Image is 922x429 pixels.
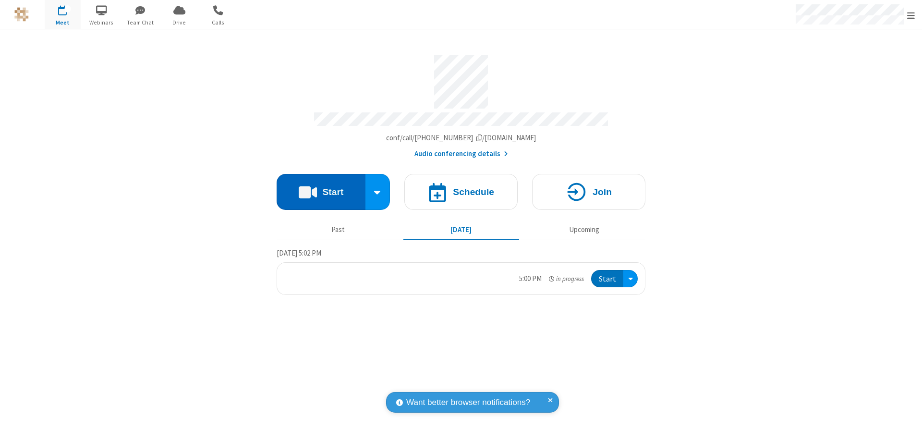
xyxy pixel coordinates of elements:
[280,221,396,239] button: Past
[365,174,390,210] div: Start conference options
[549,274,584,283] em: in progress
[591,270,623,288] button: Start
[593,187,612,196] h4: Join
[386,133,536,142] span: Copy my meeting room link
[84,18,120,27] span: Webinars
[414,148,508,159] button: Audio conferencing details
[122,18,158,27] span: Team Chat
[277,48,645,159] section: Account details
[322,187,343,196] h4: Start
[277,174,365,210] button: Start
[65,5,71,12] div: 1
[277,247,645,295] section: Today's Meetings
[200,18,236,27] span: Calls
[406,396,530,409] span: Want better browser notifications?
[161,18,197,27] span: Drive
[277,248,321,257] span: [DATE] 5:02 PM
[386,133,536,144] button: Copy my meeting room linkCopy my meeting room link
[623,270,638,288] div: Open menu
[403,221,519,239] button: [DATE]
[45,18,81,27] span: Meet
[898,404,915,422] iframe: Chat
[519,273,542,284] div: 5:00 PM
[404,174,518,210] button: Schedule
[532,174,645,210] button: Join
[14,7,29,22] img: QA Selenium DO NOT DELETE OR CHANGE
[526,221,642,239] button: Upcoming
[453,187,494,196] h4: Schedule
